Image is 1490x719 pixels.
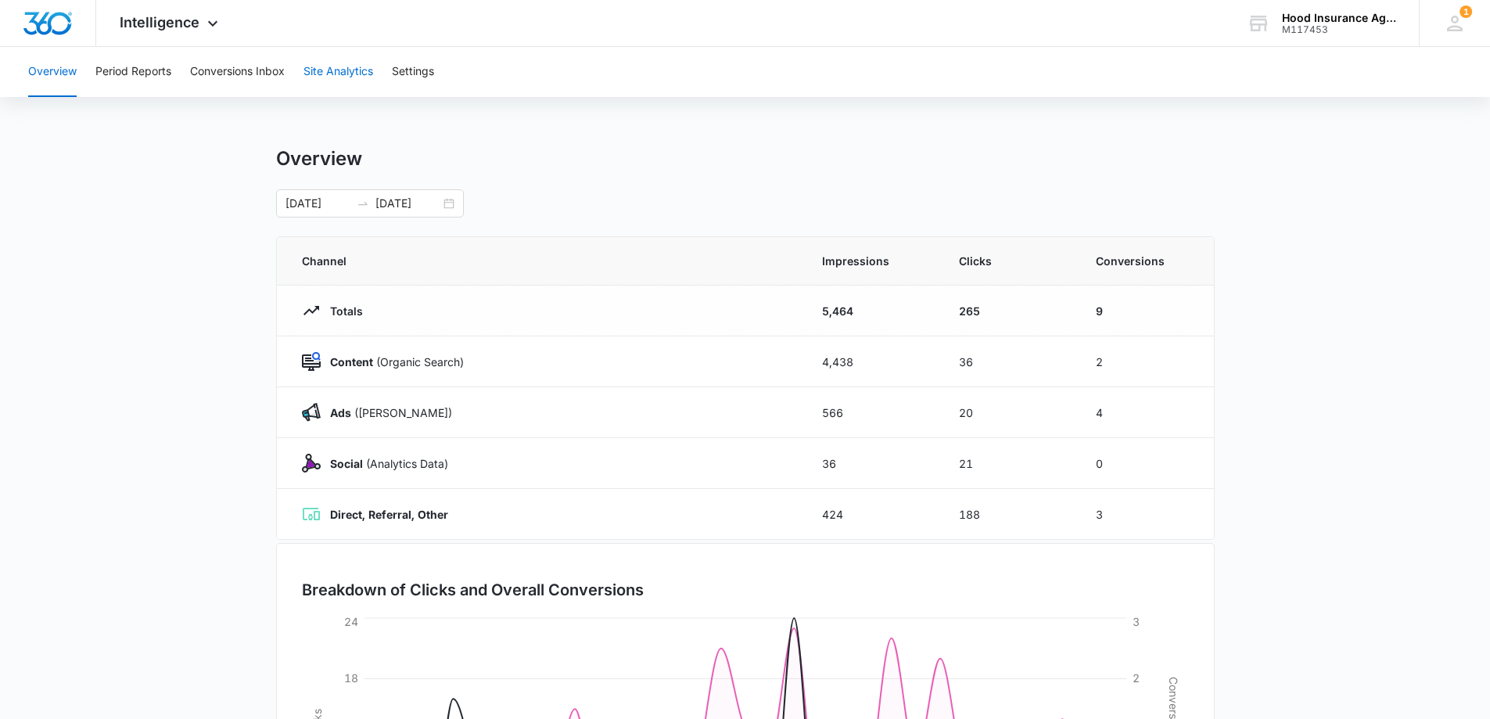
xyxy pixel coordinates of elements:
[302,578,644,602] h3: Breakdown of Clicks and Overall Conversions
[940,336,1077,387] td: 36
[803,286,940,336] td: 5,464
[302,253,784,269] span: Channel
[1133,615,1140,628] tspan: 3
[1077,489,1214,540] td: 3
[95,47,171,97] button: Period Reports
[285,195,350,212] input: Start date
[1459,5,1472,18] div: notifications count
[330,508,448,521] strong: Direct, Referral, Other
[302,352,321,371] img: Content
[1077,438,1214,489] td: 0
[940,489,1077,540] td: 188
[803,489,940,540] td: 424
[803,336,940,387] td: 4,438
[375,195,440,212] input: End date
[28,47,77,97] button: Overview
[822,253,921,269] span: Impressions
[120,14,199,31] span: Intelligence
[357,197,369,210] span: swap-right
[302,454,321,473] img: Social
[321,404,452,421] p: ([PERSON_NAME])
[276,147,362,171] h1: Overview
[321,354,464,370] p: (Organic Search)
[330,406,351,419] strong: Ads
[330,457,363,470] strong: Social
[190,47,285,97] button: Conversions Inbox
[321,303,363,319] p: Totals
[1282,12,1396,24] div: account name
[1096,253,1189,269] span: Conversions
[1077,286,1214,336] td: 9
[1077,387,1214,438] td: 4
[1077,336,1214,387] td: 2
[302,403,321,422] img: Ads
[803,387,940,438] td: 566
[392,47,434,97] button: Settings
[330,355,373,368] strong: Content
[344,671,358,685] tspan: 18
[1133,671,1140,685] tspan: 2
[959,253,1058,269] span: Clicks
[940,438,1077,489] td: 21
[357,197,369,210] span: to
[344,615,358,628] tspan: 24
[940,387,1077,438] td: 20
[321,455,448,472] p: (Analytics Data)
[1459,5,1472,18] span: 1
[940,286,1077,336] td: 265
[1282,24,1396,35] div: account id
[803,438,940,489] td: 36
[303,47,373,97] button: Site Analytics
